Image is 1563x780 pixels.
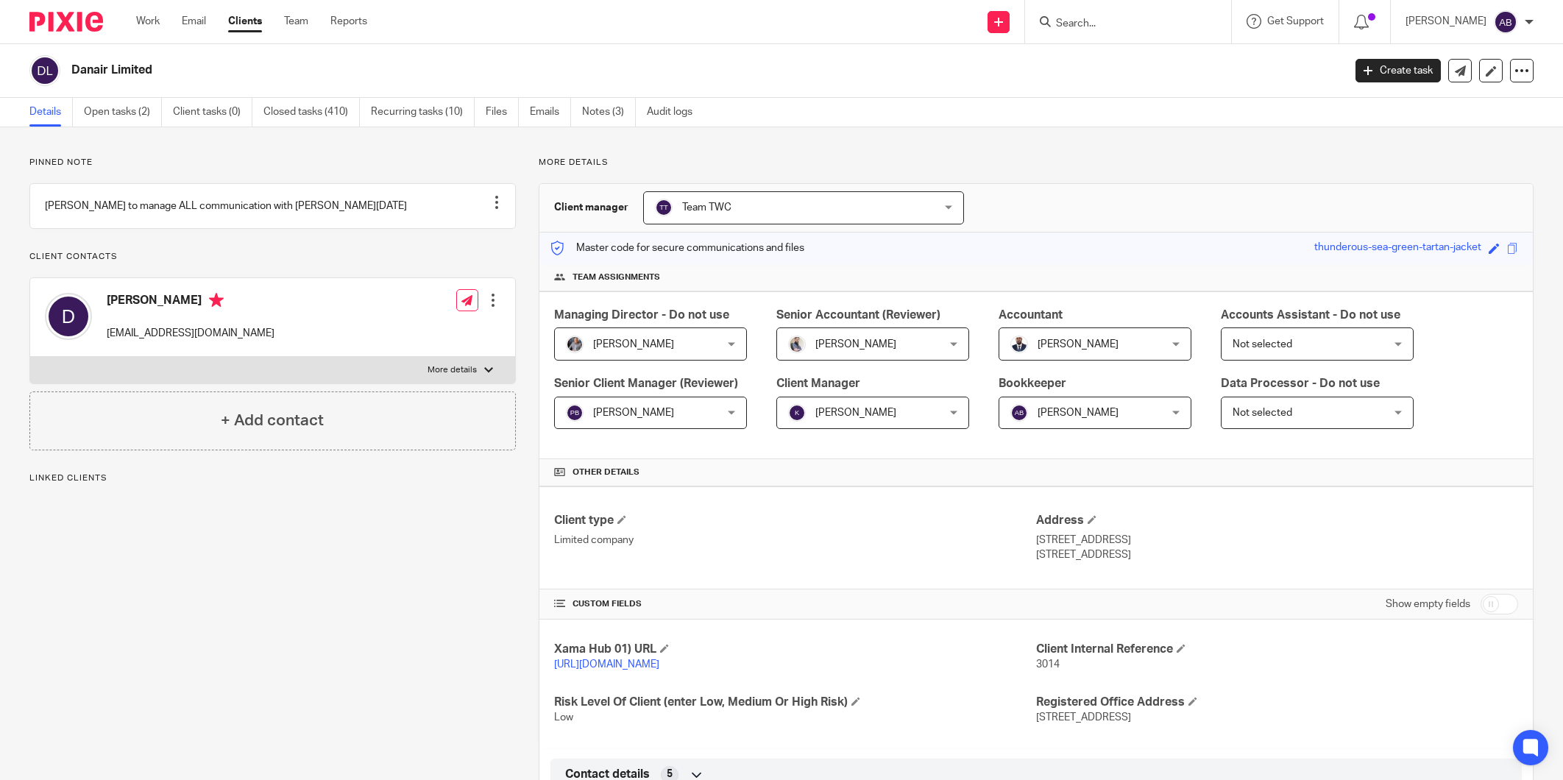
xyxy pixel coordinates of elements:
a: Closed tasks (410) [263,98,360,127]
a: Audit logs [647,98,703,127]
img: svg%3E [45,293,92,340]
h4: Client Internal Reference [1036,642,1518,657]
a: Reports [330,14,367,29]
a: Email [182,14,206,29]
a: Files [486,98,519,127]
span: Data Processor - Do not use [1221,377,1380,389]
img: svg%3E [1010,404,1028,422]
img: -%20%20-%20studio@ingrained.co.uk%20for%20%20-20220223%20at%20101413%20-%201W1A2026.jpg [566,336,584,353]
span: Low [554,712,573,723]
img: Pixie%2002.jpg [788,336,806,353]
span: [PERSON_NAME] [1038,408,1119,418]
img: svg%3E [1494,10,1517,34]
a: Create task [1355,59,1441,82]
a: Clients [228,14,262,29]
p: Pinned note [29,157,516,169]
img: svg%3E [566,404,584,422]
input: Search [1055,18,1187,31]
span: [PERSON_NAME] [593,408,674,418]
a: Open tasks (2) [84,98,162,127]
img: WhatsApp%20Image%202022-05-18%20at%206.27.04%20PM.jpeg [1010,336,1028,353]
p: Client contacts [29,251,516,263]
span: [PERSON_NAME] [1038,339,1119,350]
h4: [PERSON_NAME] [107,293,274,311]
p: Linked clients [29,472,516,484]
span: 3014 [1036,659,1060,670]
a: Notes (3) [582,98,636,127]
h4: Risk Level Of Client (enter Low, Medium Or High Risk) [554,695,1036,710]
a: [URL][DOMAIN_NAME] [554,659,659,670]
span: Senior Accountant (Reviewer) [776,309,940,321]
p: [EMAIL_ADDRESS][DOMAIN_NAME] [107,326,274,341]
img: svg%3E [788,404,806,422]
span: Get Support [1267,16,1324,26]
span: Team assignments [573,272,660,283]
a: Emails [530,98,571,127]
p: More details [539,157,1534,169]
h4: Client type [554,513,1036,528]
h4: Registered Office Address [1036,695,1518,710]
span: Not selected [1233,339,1292,350]
h4: Xama Hub 01) URL [554,642,1036,657]
p: Limited company [554,533,1036,547]
img: svg%3E [29,55,60,86]
div: thunderous-sea-green-tartan-jacket [1314,240,1481,257]
a: Client tasks (0) [173,98,252,127]
h2: Danair Limited [71,63,1081,78]
span: [PERSON_NAME] [593,339,674,350]
span: Bookkeeper [999,377,1066,389]
span: [STREET_ADDRESS] [1036,712,1131,723]
h4: + Add contact [221,409,324,432]
span: Accountant [999,309,1063,321]
i: Primary [209,293,224,308]
img: Pixie [29,12,103,32]
span: Client Manager [776,377,860,389]
span: [PERSON_NAME] [815,408,896,418]
span: Accounts Assistant - Do not use [1221,309,1400,321]
h4: Address [1036,513,1518,528]
span: Team TWC [682,202,731,213]
p: [STREET_ADDRESS] [1036,533,1518,547]
span: Managing Director - Do not use [554,309,729,321]
p: More details [428,364,477,376]
a: Details [29,98,73,127]
p: Master code for secure communications and files [550,241,804,255]
p: [PERSON_NAME] [1406,14,1486,29]
a: Team [284,14,308,29]
span: Not selected [1233,408,1292,418]
h4: CUSTOM FIELDS [554,598,1036,610]
h3: Client manager [554,200,628,215]
a: Recurring tasks (10) [371,98,475,127]
span: Other details [573,467,639,478]
a: Work [136,14,160,29]
img: svg%3E [655,199,673,216]
span: [PERSON_NAME] [815,339,896,350]
span: Senior Client Manager (Reviewer) [554,377,738,389]
label: Show empty fields [1386,597,1470,611]
p: [STREET_ADDRESS] [1036,547,1518,562]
